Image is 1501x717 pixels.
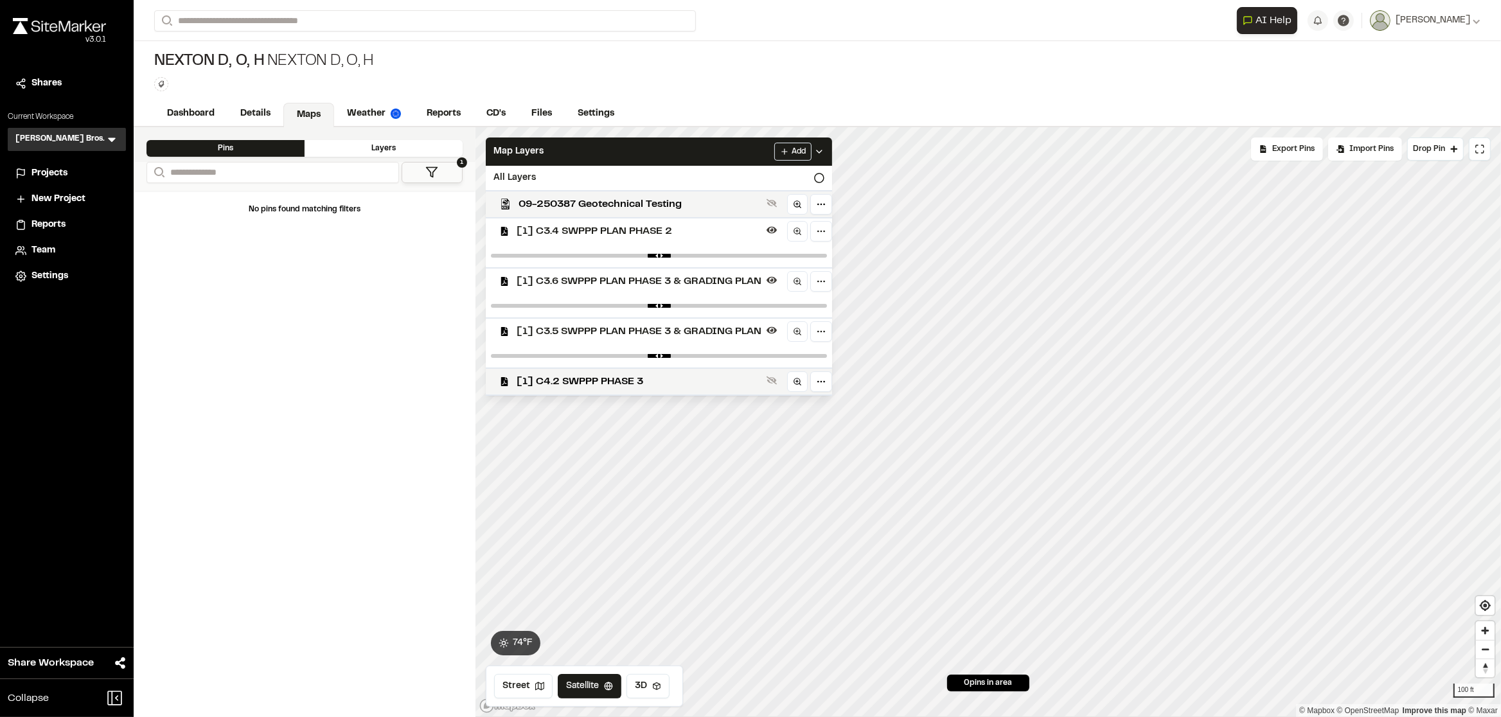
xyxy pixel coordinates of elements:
button: 1 [402,162,463,183]
a: Projects [15,166,118,181]
div: nexton D, O, H [154,51,373,72]
span: New Project [31,192,85,206]
img: rebrand.png [13,18,106,34]
span: Map Layers [493,145,544,159]
a: Mapbox [1299,706,1335,715]
a: Details [227,102,283,126]
button: Drop Pin [1407,137,1464,161]
a: Zoom to layer [787,194,808,215]
a: Settings [15,269,118,283]
span: Team [31,243,55,258]
span: Reset bearing to north [1476,659,1495,677]
button: Search [154,10,177,31]
span: 74 ° F [513,636,533,650]
button: Search [147,162,170,183]
span: Export Pins [1272,143,1315,155]
a: Zoom to layer [787,321,808,342]
a: Zoom to layer [787,221,808,242]
span: Share Workspace [8,655,94,671]
button: Show layer [764,373,779,388]
button: Find my location [1476,596,1495,615]
div: Pins [147,140,305,157]
span: 09-250387 Geotechnical Testing [519,197,761,212]
div: No pins available to export [1251,137,1323,161]
p: Current Workspace [8,111,126,123]
button: Show layer [764,195,779,211]
button: Zoom out [1476,640,1495,659]
span: [1] C3.6 SWPPP PLAN PHASE 3 & GRADING PLAN [517,274,761,289]
button: Open AI Assistant [1237,7,1297,34]
img: precipai.png [391,109,401,119]
span: Add [792,146,806,157]
span: Drop Pin [1413,143,1445,155]
a: OpenStreetMap [1337,706,1399,715]
span: Collapse [8,691,49,706]
a: Team [15,243,118,258]
div: Oh geez...please don't... [13,34,106,46]
a: Mapbox logo [479,698,536,713]
button: Add [774,143,812,161]
a: Weather [334,102,414,126]
img: User [1370,10,1390,31]
a: Shares [15,76,118,91]
span: Shares [31,76,62,91]
a: Dashboard [154,102,227,126]
span: 1 [457,157,467,168]
span: [1] C3.4 SWPPP PLAN PHASE 2 [517,224,761,239]
a: CD's [474,102,519,126]
img: kmz_black_icon64.png [500,199,511,209]
a: New Project [15,192,118,206]
a: Reports [15,218,118,232]
button: 3D [626,674,670,698]
a: Settings [565,102,627,126]
span: [1] C4.2 SWPPP PHASE 3 [517,374,761,389]
span: [1] C3.5 SWPPP PLAN PHASE 3 & GRADING PLAN [517,324,761,339]
button: [PERSON_NAME] [1370,10,1480,31]
span: nexton D, O, H [154,51,265,72]
div: 100 ft [1453,684,1495,698]
span: Projects [31,166,67,181]
h3: [PERSON_NAME] Bros. [15,133,105,146]
span: AI Help [1256,13,1292,28]
button: Hide layer [764,222,779,238]
span: [PERSON_NAME] [1396,13,1470,28]
button: Zoom in [1476,621,1495,640]
span: Reports [31,218,66,232]
a: Reports [414,102,474,126]
button: Hide layer [764,272,779,288]
a: Map feedback [1403,706,1466,715]
button: Satellite [558,674,621,698]
span: Import Pins [1349,143,1394,155]
a: Zoom to layer [787,271,808,292]
a: Files [519,102,565,126]
span: No pins found matching filters [249,206,360,213]
a: Zoom to layer [787,371,808,392]
div: All Layers [486,166,832,190]
button: Hide layer [764,323,779,338]
button: Street [494,674,553,698]
a: Maxar [1468,706,1498,715]
div: Import Pins into your project [1328,137,1402,161]
button: Reset bearing to north [1476,659,1495,677]
button: 74°F [491,631,540,655]
span: Settings [31,269,68,283]
div: Open AI Assistant [1237,7,1302,34]
button: Edit Tags [154,77,168,91]
canvas: Map [475,127,1501,717]
a: Maps [283,103,334,127]
span: 0 pins in area [964,677,1013,689]
div: Layers [305,140,463,157]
